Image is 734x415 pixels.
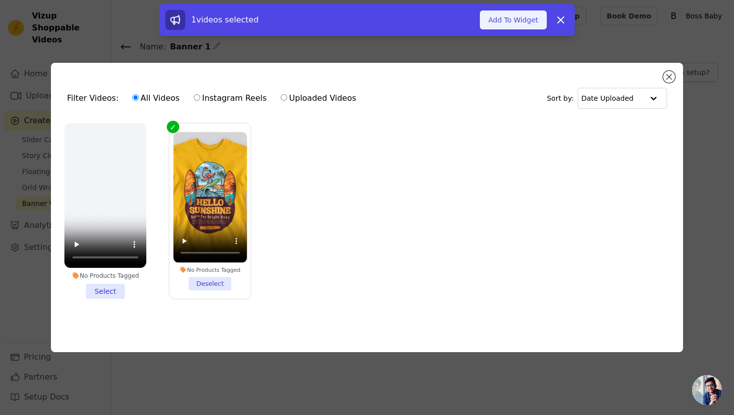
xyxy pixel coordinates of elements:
div: No Products Tagged [64,272,146,280]
div: Open chat [692,375,722,405]
button: Close modal [663,71,675,83]
label: Uploaded Videos [280,92,357,105]
div: Filter Videos: [67,87,362,110]
label: All Videos [132,92,180,105]
label: Instagram Reels [193,92,267,105]
span: 1 videos selected [191,15,259,24]
div: Sort by: [547,88,667,109]
button: Add To Widget [480,10,547,29]
div: No Products Tagged [173,266,247,273]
